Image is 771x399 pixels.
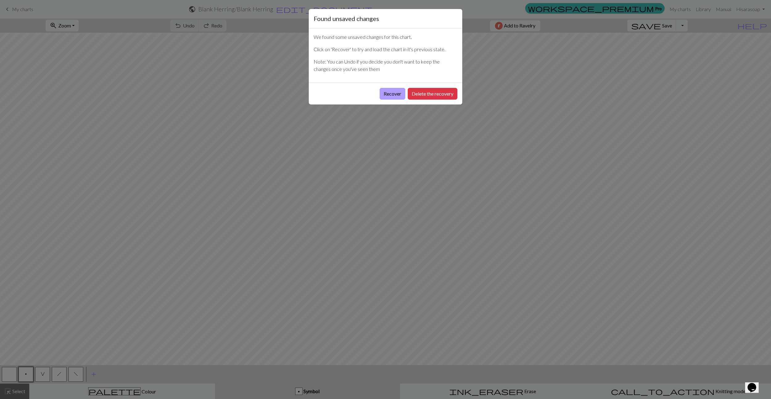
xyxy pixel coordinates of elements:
p: We found some unsaved changes for this chart. [314,33,457,41]
button: Delete the recovery [408,88,457,100]
p: Click on 'Recover' to try and load the chart in it's previous state. [314,46,457,53]
iframe: chat widget [745,374,765,393]
h5: Found unsaved changes [314,14,379,23]
p: Note: You can Undo if you decide you don't want to keep the changes once you've seen them [314,58,457,73]
button: Recover [380,88,405,100]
